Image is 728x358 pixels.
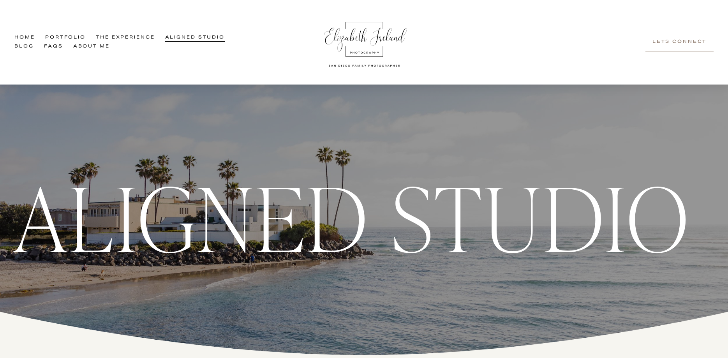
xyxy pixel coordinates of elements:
[645,33,713,51] a: Lets Connect
[320,14,409,70] img: Elizabeth Ireland Photography San Diego Family Photographer
[165,33,225,42] a: Aligned Studio
[44,42,63,51] a: FAQs
[14,171,691,259] h2: Aligned Studio
[45,33,86,42] a: Portfolio
[14,33,35,42] a: Home
[14,42,34,51] a: Blog
[73,42,110,51] a: About Me
[96,34,155,42] span: The Experience
[96,33,155,42] a: folder dropdown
